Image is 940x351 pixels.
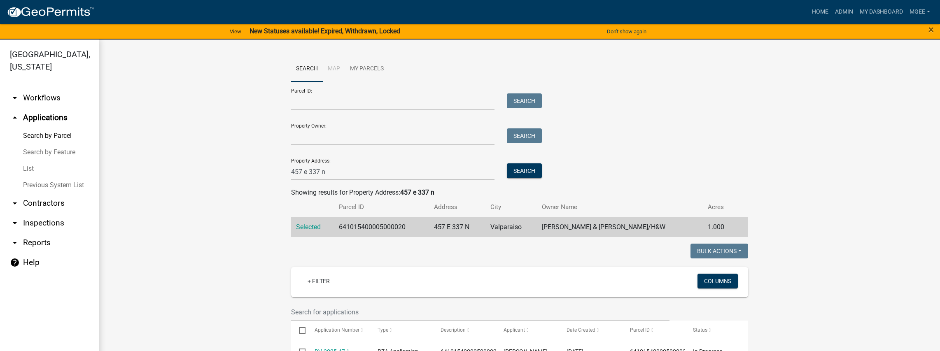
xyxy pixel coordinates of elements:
th: Parcel ID [334,198,429,217]
datatable-header-cell: Application Number [307,321,370,340]
strong: New Statuses available! Expired, Withdrawn, Locked [250,27,400,35]
datatable-header-cell: Applicant [496,321,559,340]
a: Selected [296,223,321,231]
i: arrow_drop_down [10,218,20,228]
a: My Parcels [345,56,389,82]
i: arrow_drop_down [10,198,20,208]
span: Parcel ID [630,327,650,333]
i: arrow_drop_down [10,238,20,248]
span: Type [378,327,388,333]
span: Status [693,327,707,333]
span: Application Number [315,327,359,333]
td: [PERSON_NAME] & [PERSON_NAME]/H&W [537,217,703,237]
div: Showing results for Property Address: [291,188,748,198]
th: Owner Name [537,198,703,217]
datatable-header-cell: Parcel ID [622,321,685,340]
button: Close [928,25,934,35]
i: help [10,258,20,267]
a: Admin [832,4,856,20]
button: Bulk Actions [690,244,748,258]
button: Columns [697,274,738,288]
input: Search for applications [291,304,670,321]
span: × [928,24,934,35]
span: Date Created [567,327,595,333]
button: Don't show again [604,25,650,38]
i: arrow_drop_up [10,113,20,123]
span: Applicant [504,327,525,333]
datatable-header-cell: Description [433,321,496,340]
i: arrow_drop_down [10,93,20,103]
a: View [226,25,245,38]
td: 457 E 337 N [429,217,485,237]
button: Search [507,128,542,143]
a: + Filter [301,274,336,288]
datatable-header-cell: Type [370,321,433,340]
datatable-header-cell: Select [291,321,307,340]
a: My Dashboard [856,4,906,20]
td: 1.000 [703,217,736,237]
button: Search [507,163,542,178]
a: Search [291,56,323,82]
a: Home [809,4,832,20]
td: 641015400005000020 [334,217,429,237]
th: City [485,198,536,217]
th: Address [429,198,485,217]
th: Acres [703,198,736,217]
datatable-header-cell: Status [685,321,748,340]
strong: 457 e 337 n [400,188,434,196]
td: Valparaiso [485,217,536,237]
button: Search [507,93,542,108]
datatable-header-cell: Date Created [559,321,622,340]
a: mgee [906,4,933,20]
span: Description [441,327,466,333]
